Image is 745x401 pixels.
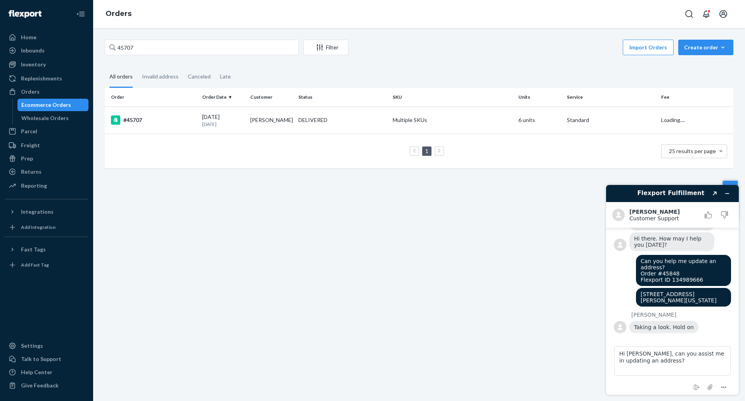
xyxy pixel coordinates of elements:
[303,40,348,55] button: Filter
[5,44,88,57] a: Inbounds
[298,116,327,124] div: DELIVERED
[669,148,716,154] span: 25 results per page
[73,6,88,22] button: Close Navigation
[5,243,88,256] button: Fast Tags
[5,58,88,71] a: Inventory
[5,180,88,192] a: Reporting
[5,166,88,178] a: Returns
[21,382,59,389] div: Give Feedback
[5,72,88,85] a: Replenishments
[716,6,731,22] button: Open account menu
[698,6,714,22] button: Open notifications
[623,40,674,55] button: Import Orders
[390,88,515,106] th: SKU
[21,75,62,82] div: Replenishments
[17,112,89,124] a: Wholesale Orders
[21,127,37,135] div: Parcel
[21,47,45,54] div: Inbounds
[5,366,88,378] a: Help Center
[5,152,88,165] a: Prep
[21,141,40,149] div: Freight
[390,106,515,134] td: Multiple SKUs
[199,88,247,106] th: Order Date
[188,66,211,87] div: Canceled
[600,179,745,401] iframe: Find more information here
[5,139,88,152] a: Freight
[250,94,292,100] div: Customer
[515,106,563,134] td: 6 units
[678,40,733,55] button: Create order
[21,101,71,109] div: Ecommerce Orders
[564,88,658,106] th: Service
[21,355,61,363] div: Talk to Support
[21,114,69,122] div: Wholesale Orders
[5,221,88,234] a: Add Integration
[21,342,43,350] div: Settings
[684,44,728,51] div: Create order
[5,31,88,44] a: Home
[424,148,430,154] a: Page 1 is your current page
[21,168,42,176] div: Returns
[658,106,733,134] td: Loading....
[220,66,231,87] div: Late
[5,353,88,365] button: Talk to Support
[21,368,52,376] div: Help Center
[295,88,390,106] th: Status
[681,6,697,22] button: Open Search Box
[106,9,132,18] a: Orders
[21,208,54,216] div: Integrations
[9,10,42,18] img: Flexport logo
[515,88,563,106] th: Units
[142,66,178,87] div: Invalid address
[105,88,199,106] th: Order
[21,88,40,96] div: Orders
[21,155,33,162] div: Prep
[21,246,46,253] div: Fast Tags
[567,116,655,124] p: Standard
[17,99,89,111] a: Ecommerce Orders
[5,340,88,352] a: Settings
[109,66,133,88] div: All orders
[21,33,36,41] div: Home
[5,259,88,271] a: Add Fast Tag
[105,40,299,55] input: Search orders
[304,44,348,51] div: Filter
[21,61,46,68] div: Inventory
[5,379,88,392] button: Give Feedback
[5,125,88,138] a: Parcel
[5,206,88,218] button: Integrations
[111,115,196,125] div: #45707
[21,224,55,230] div: Add Integration
[202,121,244,127] p: [DATE]
[658,88,733,106] th: Fee
[247,106,295,134] td: [PERSON_NAME]
[99,3,138,25] ol: breadcrumbs
[21,262,49,268] div: Add Fast Tag
[202,113,244,127] div: [DATE]
[5,85,88,98] a: Orders
[17,5,33,12] span: Chat
[21,182,47,190] div: Reporting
